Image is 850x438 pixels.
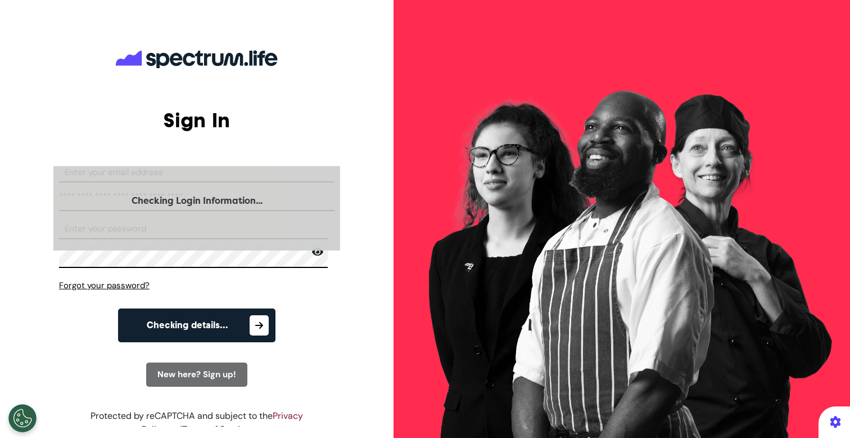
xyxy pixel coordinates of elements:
a: Terms of Service [182,423,250,435]
span: New here? Sign up! [157,369,236,380]
h2: Sign In [59,108,334,132]
div: Checking Login Information... [53,194,340,208]
span: Checking details... [147,321,228,330]
span: Forgot your password? [59,280,150,291]
button: Open Preferences [8,404,37,432]
div: Protected by reCAPTCHA and subject to the and . [59,409,334,436]
button: Checking details... [118,309,275,342]
img: company logo [112,41,281,77]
